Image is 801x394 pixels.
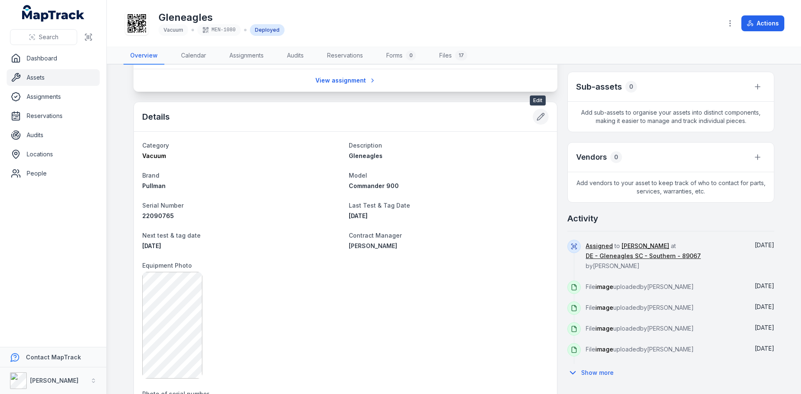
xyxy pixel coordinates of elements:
span: Add sub-assets to organise your assets into distinct components, making it easier to manage and t... [568,102,774,132]
a: Assignments [223,47,270,65]
span: Serial Number [142,202,184,209]
span: Add vendors to your asset to keep track of who to contact for parts, services, warranties, etc. [568,172,774,202]
span: Description [349,142,382,149]
a: MapTrack [22,5,85,22]
time: 8/5/2025, 8:25:09 AM [755,345,774,352]
time: 8/5/2025, 8:25:10 AM [755,324,774,331]
a: Assets [7,69,100,86]
h2: Details [142,111,170,123]
span: Vacuum [164,27,183,33]
span: [DATE] [755,282,774,289]
strong: Contact MapTrack [26,354,81,361]
span: [DATE] [755,241,774,248]
a: [PERSON_NAME] [349,242,549,250]
span: Next test & tag date [142,232,201,239]
span: Search [39,33,58,41]
span: Gleneagles [349,152,383,159]
span: File uploaded by [PERSON_NAME] [586,283,694,290]
div: 0 [625,81,637,93]
a: Reservations [7,108,100,124]
span: Category [142,142,169,149]
time: 8/5/2025, 10:00:00 AM [349,212,368,219]
span: [DATE] [755,303,774,310]
span: image [595,346,613,353]
span: Edit [530,95,546,105]
span: 22090765 [142,212,174,219]
a: Calendar [174,47,213,65]
span: image [595,283,613,290]
span: image [595,304,613,311]
span: [DATE] [142,242,161,249]
button: Search [10,29,77,45]
a: Overview [123,47,164,65]
h3: Vendors [576,151,607,163]
a: Assignments [7,88,100,105]
h2: Sub-assets [576,81,622,93]
div: 0 [610,151,622,163]
time: 8/14/2025, 3:24:20 PM [755,241,774,248]
a: Assigned [586,242,613,250]
div: Deployed [250,24,285,36]
a: Dashboard [7,50,100,67]
a: DE - Gleneagles SC - Southern - 89067 [586,252,701,260]
time: 8/5/2025, 8:25:11 AM [755,303,774,310]
a: Locations [7,146,100,163]
span: Pullman [142,182,166,189]
time: 8/5/2025, 8:25:12 AM [755,282,774,289]
span: Commander 900 [349,182,399,189]
h2: Activity [567,213,598,224]
span: Last Test & Tag Date [349,202,410,209]
a: View assignment [310,73,381,88]
span: to at by [PERSON_NAME] [586,242,701,269]
div: 0 [406,50,416,60]
span: Equipment Photo [142,262,192,269]
span: File uploaded by [PERSON_NAME] [586,304,694,311]
span: image [595,325,613,332]
span: Contract Manager [349,232,402,239]
a: Reservations [320,47,370,65]
a: Audits [7,127,100,143]
div: 17 [455,50,467,60]
span: File uploaded by [PERSON_NAME] [586,346,694,353]
a: [PERSON_NAME] [622,242,669,250]
span: Vacuum [142,152,166,159]
span: Brand [142,172,159,179]
button: Actions [741,15,784,31]
h1: Gleneagles [159,11,285,24]
div: MEN-1080 [197,24,241,36]
span: Model [349,172,367,179]
a: Forms0 [380,47,423,65]
button: Show more [567,364,619,381]
time: 2/5/26, 11:25:00 AM [142,242,161,249]
span: File uploaded by [PERSON_NAME] [586,325,694,332]
a: People [7,165,100,182]
strong: [PERSON_NAME] [30,377,78,384]
span: [DATE] [349,212,368,219]
a: Audits [280,47,310,65]
span: [DATE] [755,324,774,331]
a: Files17 [433,47,474,65]
span: [DATE] [755,345,774,352]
